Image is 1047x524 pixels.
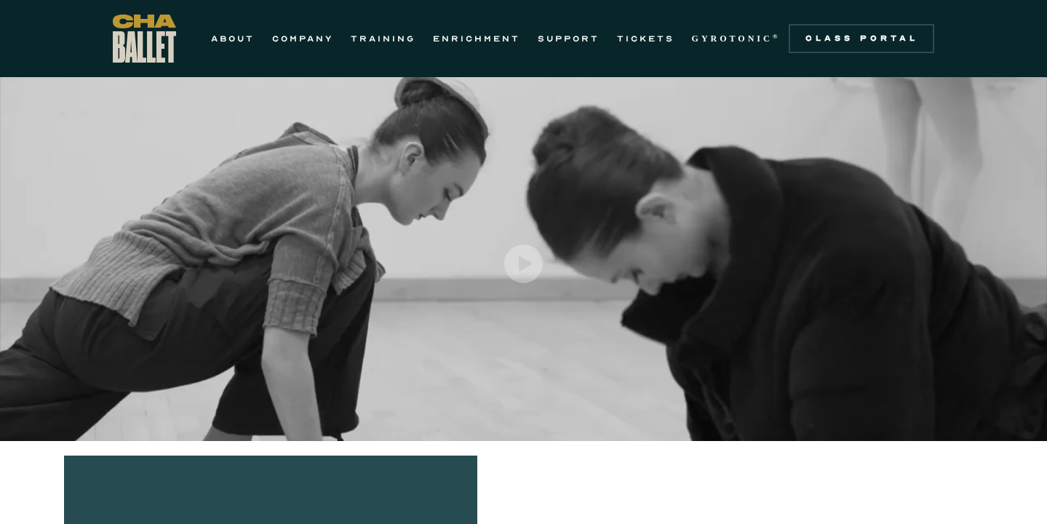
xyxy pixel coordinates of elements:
strong: GYROTONIC [692,33,773,44]
sup: ® [773,33,781,40]
a: SUPPORT [538,30,600,47]
a: TRAINING [351,30,415,47]
a: home [113,15,176,63]
a: COMPANY [272,30,333,47]
a: ENRICHMENT [433,30,520,47]
a: Class Portal [789,24,934,53]
div: Class Portal [797,33,925,44]
a: TICKETS [617,30,674,47]
a: GYROTONIC® [692,30,781,47]
a: ABOUT [211,30,255,47]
